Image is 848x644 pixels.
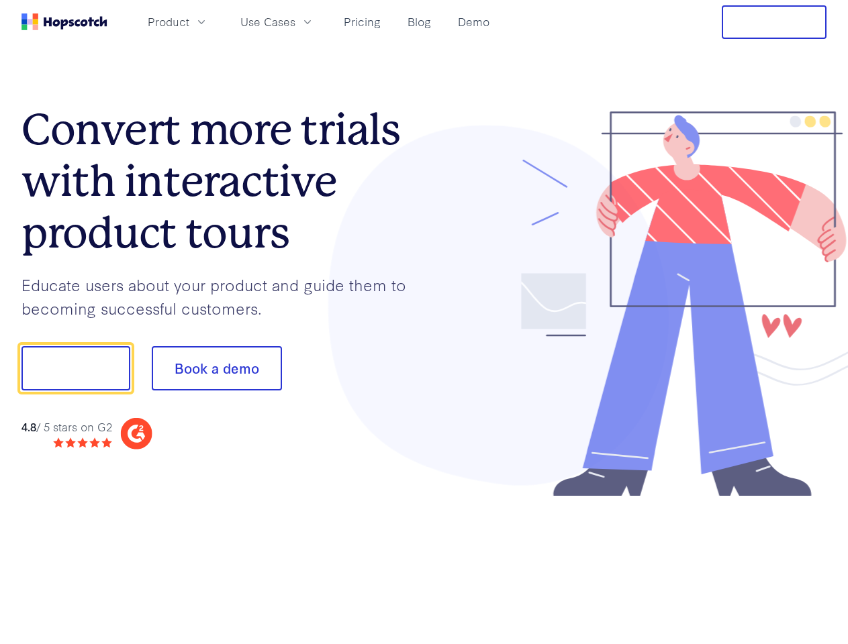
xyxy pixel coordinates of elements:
[402,11,436,33] a: Blog
[240,13,295,30] span: Use Cases
[338,11,386,33] a: Pricing
[21,419,36,434] strong: 4.8
[21,419,112,435] div: / 5 stars on G2
[21,13,107,30] a: Home
[148,13,189,30] span: Product
[152,346,282,390] button: Book a demo
[21,273,424,319] p: Educate users about your product and guide them to becoming successful customers.
[21,104,424,258] h1: Convert more trials with interactive product tours
[21,346,130,390] button: Show me!
[453,11,495,33] a: Demo
[232,11,322,33] button: Use Cases
[140,11,216,33] button: Product
[722,5,827,39] button: Free Trial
